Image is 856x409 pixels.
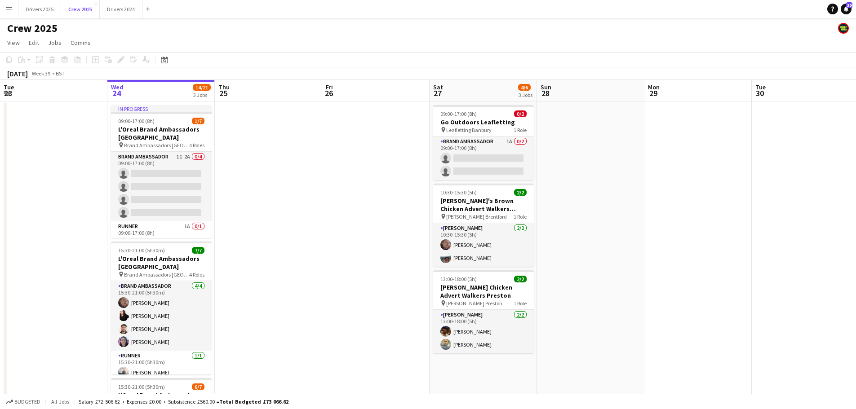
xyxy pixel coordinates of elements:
[433,310,534,353] app-card-role: [PERSON_NAME]2/213:00-18:00 (5h)[PERSON_NAME][PERSON_NAME]
[647,88,660,98] span: 29
[124,271,189,278] span: Brand Ambassadors [GEOGRAPHIC_DATA]
[838,23,849,34] app-user-avatar: Nicola Price
[111,281,212,351] app-card-role: Brand Ambassador4/415:30-21:00 (5h30m)[PERSON_NAME][PERSON_NAME][PERSON_NAME][PERSON_NAME]
[67,37,94,48] a: Comms
[100,0,142,18] button: Drivers 2024
[433,283,534,299] h3: [PERSON_NAME] Chicken Advert Walkers Preston
[110,88,124,98] span: 24
[111,351,212,381] app-card-role: Runner1/115:30-21:00 (5h30m)[PERSON_NAME]
[111,105,212,238] app-job-card: In progress09:00-17:00 (8h)1/7L'Oreal Brand Ambassadors [GEOGRAPHIC_DATA] Brand Ambassadors [GEOG...
[648,83,660,91] span: Mon
[111,391,212,407] h3: L'Oreal Brand Ambassadors [GEOGRAPHIC_DATA]
[111,83,124,91] span: Wed
[111,125,212,141] h3: L'Oreal Brand Ambassadors [GEOGRAPHIC_DATA]
[324,88,333,98] span: 26
[446,300,502,307] span: [PERSON_NAME] Preston
[192,383,204,390] span: 6/7
[432,88,443,98] span: 27
[217,88,230,98] span: 25
[18,0,61,18] button: Drivers 2025
[514,110,527,117] span: 0/2
[118,383,165,390] span: 15:30-21:00 (5h30m)
[440,189,477,196] span: 10:30-15:30 (5h)
[846,2,852,8] span: 39
[4,397,42,407] button: Budgeted
[189,142,204,149] span: 4 Roles
[218,83,230,91] span: Thu
[189,271,204,278] span: 4 Roles
[25,37,43,48] a: Edit
[433,270,534,353] app-job-card: 13:00-18:00 (5h)2/2[PERSON_NAME] Chicken Advert Walkers Preston [PERSON_NAME] Preston1 Role[PERSO...
[111,242,212,374] app-job-card: 15:30-21:00 (5h30m)7/7L'Oreal Brand Ambassadors [GEOGRAPHIC_DATA] Brand Ambassadors [GEOGRAPHIC_D...
[446,213,507,220] span: [PERSON_NAME] Brentford
[754,88,766,98] span: 30
[518,84,531,91] span: 4/6
[2,88,14,98] span: 23
[48,39,62,47] span: Jobs
[539,88,551,98] span: 28
[4,37,23,48] a: View
[193,84,211,91] span: 14/21
[49,398,71,405] span: All jobs
[514,213,527,220] span: 1 Role
[71,39,91,47] span: Comms
[192,247,204,254] span: 7/7
[514,276,527,282] span: 2/2
[193,92,210,98] div: 3 Jobs
[29,39,39,47] span: Edit
[7,39,20,47] span: View
[79,398,288,405] div: Salary £72 506.62 + Expenses £0.00 + Subsistence £560.00 =
[514,189,527,196] span: 2/2
[514,300,527,307] span: 1 Role
[118,118,155,124] span: 09:00-17:00 (8h)
[841,4,852,14] a: 39
[514,127,527,133] span: 1 Role
[4,83,14,91] span: Tue
[111,221,212,252] app-card-role: Runner1A0/109:00-17:00 (8h)
[433,105,534,180] app-job-card: 09:00-17:00 (8h)0/2Go Outdoors Leafletting Leafletting Banbury1 RoleBrand Ambassador1A0/209:00-17...
[56,70,65,77] div: BST
[14,399,40,405] span: Budgeted
[433,223,534,267] app-card-role: [PERSON_NAME]2/210:30-15:30 (5h)[PERSON_NAME][PERSON_NAME]
[433,83,443,91] span: Sat
[118,247,165,254] span: 15:30-21:00 (5h30m)
[755,83,766,91] span: Tue
[30,70,52,77] span: Week 39
[219,398,288,405] span: Total Budgeted £73 066.62
[440,110,477,117] span: 09:00-17:00 (8h)
[111,255,212,271] h3: L'Oreal Brand Ambassadors [GEOGRAPHIC_DATA]
[7,69,28,78] div: [DATE]
[433,118,534,126] h3: Go Outdoors Leafletting
[61,0,100,18] button: Crew 2025
[446,127,492,133] span: Leafletting Banbury
[7,22,58,35] h1: Crew 2025
[326,83,333,91] span: Fri
[433,184,534,267] app-job-card: 10:30-15:30 (5h)2/2[PERSON_NAME]'s Brown Chicken Advert Walkers Brentford [PERSON_NAME] Brentford...
[433,136,534,180] app-card-role: Brand Ambassador1A0/209:00-17:00 (8h)
[111,152,212,221] app-card-role: Brand Ambassador1I2A0/409:00-17:00 (8h)
[541,83,551,91] span: Sun
[124,142,189,149] span: Brand Ambassadors [GEOGRAPHIC_DATA]
[519,92,532,98] div: 3 Jobs
[433,197,534,213] h3: [PERSON_NAME]'s Brown Chicken Advert Walkers Brentford
[440,276,477,282] span: 13:00-18:00 (5h)
[111,105,212,112] div: In progress
[44,37,65,48] a: Jobs
[192,118,204,124] span: 1/7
